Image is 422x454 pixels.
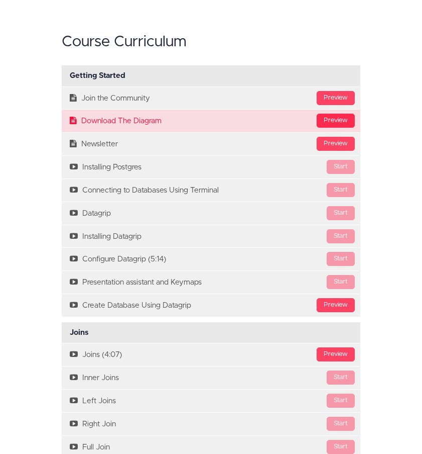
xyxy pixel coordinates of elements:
div: Joins [62,322,360,343]
div: Preview [317,347,355,361]
a: PreviewDownload The Diagram [62,110,360,132]
a: StartConfigure Datagrip (5:14) [62,248,360,270]
a: StartConnecting to Databases Using Terminal [62,179,360,202]
a: PreviewNewsletter [62,133,360,155]
div: Preview [317,91,355,105]
div: Start [327,252,355,266]
div: Preview [317,298,355,312]
div: Start [327,183,355,197]
a: StartInstalling Datagrip [62,225,360,248]
div: Preview [317,114,355,128]
a: PreviewJoin the Community [62,87,360,110]
div: Getting Started [62,65,360,86]
a: StartLeft Joins [62,390,360,412]
a: PreviewJoins (4:07) [62,343,360,366]
a: StartInner Joins [62,367,360,389]
a: StartPresentation assistant and Keymaps [62,271,360,294]
div: Start [327,371,355,385]
div: Start [327,440,355,454]
div: Start [327,160,355,174]
a: StartRight Join [62,413,360,435]
a: PreviewCreate Database Using Datagrip [62,294,360,317]
a: StartInstalling Postgres [62,156,360,178]
div: Preview [317,137,355,151]
div: Start [327,417,355,431]
div: Start [327,394,355,408]
a: StartDatagrip [62,202,360,225]
div: Start [327,229,355,243]
div: Start [327,206,355,220]
div: Start [327,275,355,289]
h2: Course Curriculum [62,34,360,50]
